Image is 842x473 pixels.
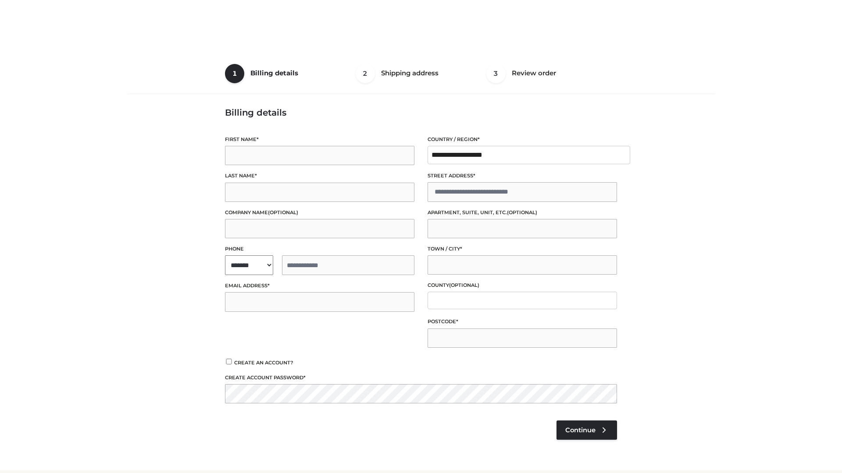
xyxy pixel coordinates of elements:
label: Country / Region [428,135,617,144]
label: Apartment, suite, unit, etc. [428,208,617,217]
span: 3 [486,64,506,83]
span: 1 [225,64,244,83]
label: Email address [225,282,414,290]
h3: Billing details [225,107,617,118]
span: (optional) [507,209,537,215]
span: Create an account? [234,360,293,366]
span: (optional) [449,282,479,288]
span: Continue [565,426,596,434]
span: Shipping address [381,69,439,77]
label: Last name [225,172,414,180]
label: Street address [428,172,617,180]
label: Phone [225,245,414,253]
a: Continue [557,420,617,440]
label: Company name [225,208,414,217]
label: County [428,281,617,289]
label: Create account password [225,374,617,382]
span: 2 [356,64,375,83]
span: Billing details [250,69,298,77]
input: Create an account? [225,359,233,364]
label: First name [225,135,414,144]
label: Postcode [428,318,617,326]
span: Review order [512,69,556,77]
label: Town / City [428,245,617,253]
span: (optional) [268,209,298,215]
